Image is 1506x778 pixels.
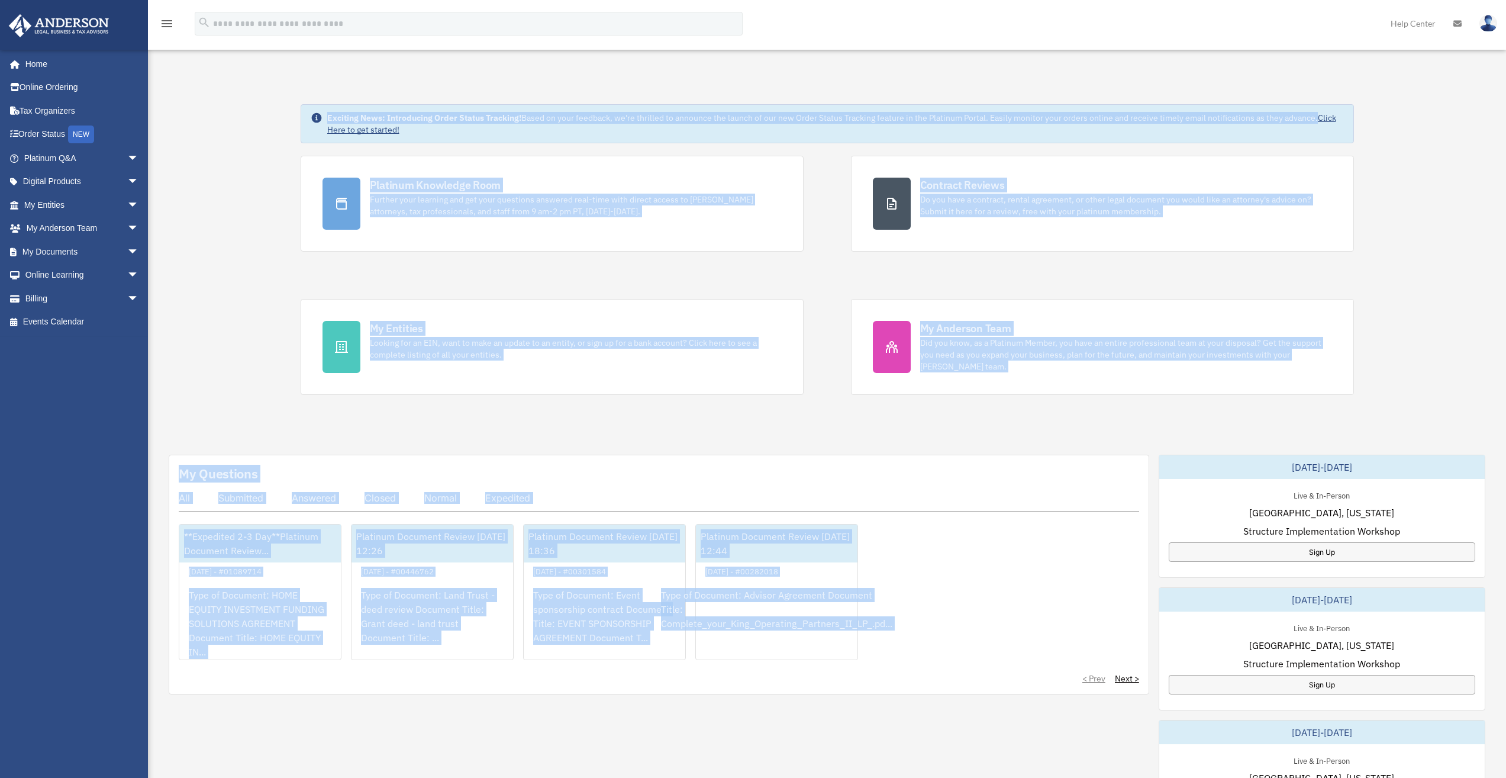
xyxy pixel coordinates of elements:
a: Next > [1115,673,1139,684]
div: Contract Reviews [920,178,1005,192]
span: arrow_drop_down [127,170,151,194]
div: [DATE] - #00446762 [351,564,443,577]
div: Normal [424,492,457,504]
span: Structure Implementation Workshop [1243,524,1400,538]
div: [DATE] - #01089714 [179,564,271,577]
div: Live & In-Person [1284,754,1359,766]
div: Platinum Document Review [DATE] 12:44 [696,525,857,562]
span: Structure Implementation Workshop [1243,657,1400,671]
a: Platinum Q&Aarrow_drop_down [8,146,157,170]
a: Platinum Document Review [DATE] 12:44[DATE] - #00282018Type of Document: Advisor Agreement Docume... [695,524,858,660]
div: [DATE] - #00301584 [524,564,615,577]
a: Sign Up [1169,675,1475,695]
a: **Expedited 2-3 Day**Platinum Document Review...[DATE] - #01089714Type of Document: HOME EQUITY I... [179,524,341,660]
div: **Expedited 2-3 Day**Platinum Document Review... [179,525,341,562]
strong: Exciting News: Introducing Order Status Tracking! [327,112,521,123]
div: My Entities [370,321,423,336]
div: [DATE]-[DATE] [1159,588,1485,612]
span: arrow_drop_down [127,146,151,171]
span: arrow_drop_down [127,193,151,217]
div: Submitted [218,492,263,504]
a: Order StatusNEW [8,123,157,147]
div: NEW [68,126,94,143]
a: My Anderson Teamarrow_drop_down [8,217,157,240]
div: Platinum Document Review [DATE] 12:26 [351,525,513,562]
a: Platinum Document Review [DATE] 12:26[DATE] - #00446762Type of Document: Land Trust - deed review... [351,524,514,660]
a: Contract Reviews Do you have a contract, rental agreement, or other legal document you would like... [851,156,1354,252]
i: menu [160,17,174,31]
div: Closed [365,492,396,504]
div: My Questions [179,465,258,483]
span: arrow_drop_down [127,287,151,311]
div: Platinum Knowledge Room [370,178,501,192]
span: arrow_drop_down [127,263,151,288]
a: My Anderson Team Did you know, as a Platinum Member, you have an entire professional team at your... [851,299,1354,395]
span: arrow_drop_down [127,217,151,241]
a: Home [8,52,151,76]
div: Type of Document: Event sponsorship contract Document Title: EVENT SPONSORSHIP AGREEMENT Document... [524,578,685,671]
img: Anderson Advisors Platinum Portal [5,14,112,37]
a: Digital Productsarrow_drop_down [8,170,157,194]
div: All [179,492,190,504]
a: Online Ordering [8,76,157,99]
div: Type of Document: HOME EQUITY INVESTMENT FUNDING SOLUTIONS AGREEMENT Document Title: HOME EQUITY ... [179,578,341,671]
div: Type of Document: Land Trust - deed review Document Title: Grant deed - land trust Document Title... [351,578,513,671]
a: Events Calendar [8,310,157,334]
div: My Anderson Team [920,321,1011,336]
div: Looking for an EIN, want to make an update to an entity, or sign up for a bank account? Click her... [370,337,782,361]
div: Based on your feedback, we're thrilled to announce the launch of our new Order Status Tracking fe... [327,112,1344,136]
a: Sign Up [1169,542,1475,562]
a: Tax Organizers [8,99,157,123]
a: Click Here to get started! [327,112,1336,135]
div: Platinum Document Review [DATE] 18:36 [524,525,685,562]
a: Billingarrow_drop_down [8,287,157,310]
a: Platinum Document Review [DATE] 18:36[DATE] - #00301584Type of Document: Event sponsorship contra... [523,524,686,660]
a: My Entities Looking for an EIN, want to make an update to an entity, or sign up for a bank accoun... [301,299,804,395]
div: Do you have a contract, rental agreement, or other legal document you would like an attorney's ad... [920,194,1332,217]
i: search [198,16,211,29]
div: Live & In-Person [1284,488,1359,501]
div: Expedited [485,492,530,504]
div: Answered [292,492,336,504]
div: Further your learning and get your questions answered real-time with direct access to [PERSON_NAM... [370,194,782,217]
div: [DATE]-[DATE] [1159,455,1485,479]
a: Platinum Knowledge Room Further your learning and get your questions answered real-time with dire... [301,156,804,252]
img: User Pic [1479,15,1497,32]
a: My Entitiesarrow_drop_down [8,193,157,217]
span: arrow_drop_down [127,240,151,264]
a: Online Learningarrow_drop_down [8,263,157,287]
div: [DATE] - #00282018 [696,564,788,577]
span: [GEOGRAPHIC_DATA], [US_STATE] [1249,506,1394,520]
span: [GEOGRAPHIC_DATA], [US_STATE] [1249,638,1394,652]
div: Type of Document: Advisor Agreement Document Title: Complete_your_King_Operating_Partners_II_LP_.... [696,578,857,671]
div: [DATE]-[DATE] [1159,721,1485,744]
div: Did you know, as a Platinum Member, you have an entire professional team at your disposal? Get th... [920,337,1332,372]
a: My Documentsarrow_drop_down [8,240,157,263]
a: menu [160,21,174,31]
div: Live & In-Person [1284,621,1359,634]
